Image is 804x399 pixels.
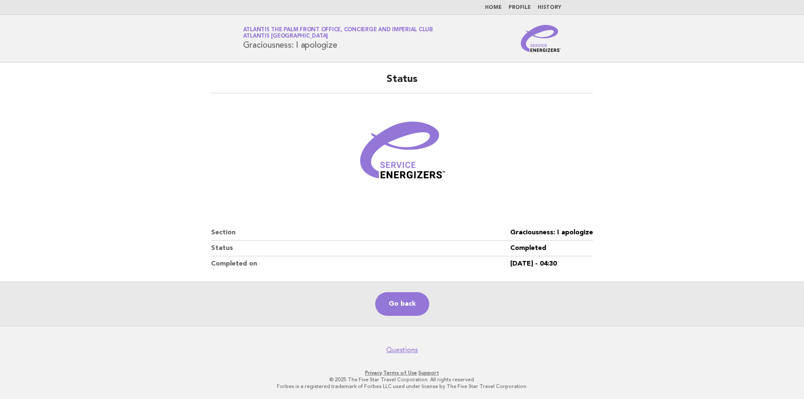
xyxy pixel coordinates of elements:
h2: Status [211,73,593,93]
dd: Graciousness: I apologize [510,225,593,241]
a: Home [485,5,502,10]
p: · · [144,369,661,376]
img: Service Energizers [521,25,561,52]
a: Privacy [365,370,382,376]
dt: Section [211,225,510,241]
a: Questions [386,346,418,354]
span: Atlantis [GEOGRAPHIC_DATA] [243,34,328,39]
a: Terms of Use [383,370,417,376]
p: © 2025 The Five Star Travel Corporation. All rights reserved. [144,376,661,383]
a: Profile [509,5,531,10]
a: Atlantis The Palm Front Office, Concierge and Imperial ClubAtlantis [GEOGRAPHIC_DATA] [243,27,433,39]
img: Verified [352,103,453,205]
a: History [538,5,561,10]
a: Go back [375,292,429,316]
dd: Completed [510,241,593,256]
a: Support [418,370,439,376]
p: Forbes is a registered trademark of Forbes LLC used under license by The Five Star Travel Corpora... [144,383,661,390]
dt: Status [211,241,510,256]
dt: Completed on [211,256,510,271]
h1: Graciousness: I apologize [243,27,433,49]
dd: [DATE] - 04:30 [510,256,593,271]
